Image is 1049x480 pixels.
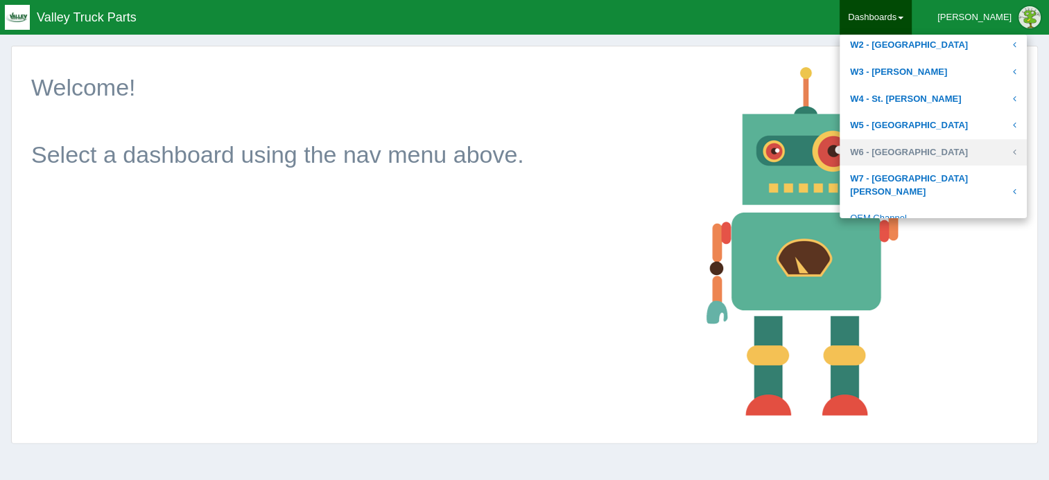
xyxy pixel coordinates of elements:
[37,10,137,24] span: Valley Truck Parts
[1018,6,1041,28] img: Profile Picture
[937,3,1012,31] div: [PERSON_NAME]
[696,57,917,425] img: robot-18af129d45a23e4dba80317a7b57af8f57279c3d1c32989fc063bd2141a5b856.png
[5,5,30,30] img: q1blfpkbivjhsugxdrfq.png
[840,86,1027,113] a: W4 - St. [PERSON_NAME]
[840,139,1027,166] a: W6 - [GEOGRAPHIC_DATA]
[840,112,1027,139] a: W5 - [GEOGRAPHIC_DATA]
[840,59,1027,86] a: W3 - [PERSON_NAME]
[840,32,1027,59] a: W2 - [GEOGRAPHIC_DATA]
[840,166,1027,205] a: W7 - [GEOGRAPHIC_DATA][PERSON_NAME]
[31,71,685,172] p: Welcome! Select a dashboard using the nav menu above.
[840,205,1027,232] a: OEM Channel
